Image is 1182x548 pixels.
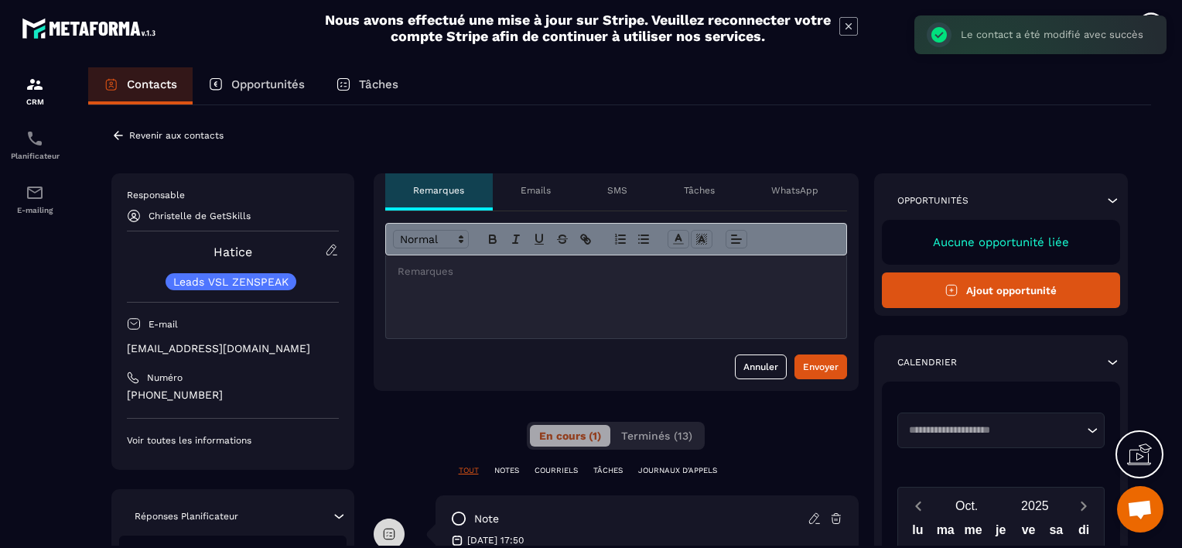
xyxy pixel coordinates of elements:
[897,356,957,368] p: Calendrier
[127,341,339,356] p: [EMAIL_ADDRESS][DOMAIN_NAME]
[621,430,692,442] span: Terminés (13)
[771,184,818,197] p: WhatsApp
[1015,519,1043,546] div: ve
[149,318,178,331] p: E-mail
[231,77,305,91] p: Opportunités
[612,425,702,447] button: Terminés (13)
[535,465,578,476] p: COURRIELS
[4,206,66,214] p: E-mailing
[1042,519,1070,546] div: sa
[897,194,968,207] p: Opportunités
[897,235,1105,249] p: Aucune opportunité liée
[904,495,933,516] button: Previous month
[26,183,44,202] img: email
[959,519,987,546] div: me
[803,359,839,375] div: Envoyer
[904,423,1084,438] input: Search for option
[4,118,66,172] a: schedulerschedulerPlanificateur
[4,152,66,160] p: Planificateur
[467,534,524,546] p: [DATE] 17:50
[127,434,339,447] p: Voir toutes les informations
[4,172,66,226] a: emailemailE-mailing
[1001,492,1069,519] button: Open years overlay
[638,465,717,476] p: JOURNAUX D'APPELS
[1069,495,1098,516] button: Next month
[127,77,177,91] p: Contacts
[897,413,1105,448] div: Search for option
[413,184,464,197] p: Remarques
[193,67,320,104] a: Opportunités
[320,67,414,104] a: Tâches
[147,372,183,384] p: Numéro
[684,184,715,197] p: Tâches
[530,425,610,447] button: En cours (1)
[26,75,44,94] img: formation
[173,276,289,287] p: Leads VSL ZENSPEAK
[459,465,479,476] p: TOUT
[735,354,787,379] button: Annuler
[539,430,601,442] span: En cours (1)
[129,130,224,141] p: Revenir aux contacts
[931,519,959,546] div: ma
[607,184,627,197] p: SMS
[494,465,519,476] p: NOTES
[1117,486,1163,533] div: Ouvrir le chat
[4,98,66,106] p: CRM
[521,184,551,197] p: Emails
[135,510,238,522] p: Réponses Planificateur
[794,354,847,379] button: Envoyer
[1070,519,1098,546] div: di
[88,67,193,104] a: Contacts
[214,245,252,259] a: Hatice
[882,272,1121,308] button: Ajout opportunité
[22,14,161,43] img: logo
[987,519,1015,546] div: je
[933,492,1001,519] button: Open months overlay
[593,465,623,476] p: TÂCHES
[149,211,251,221] p: Christelle de GetSkills
[127,388,339,402] p: [PHONE_NUMBER]
[26,129,44,148] img: scheduler
[127,189,339,201] p: Responsable
[474,512,499,526] p: note
[4,63,66,118] a: formationformationCRM
[359,77,398,91] p: Tâches
[904,519,932,546] div: lu
[324,12,832,44] h2: Nous avons effectué une mise à jour sur Stripe. Veuillez reconnecter votre compte Stripe afin de ...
